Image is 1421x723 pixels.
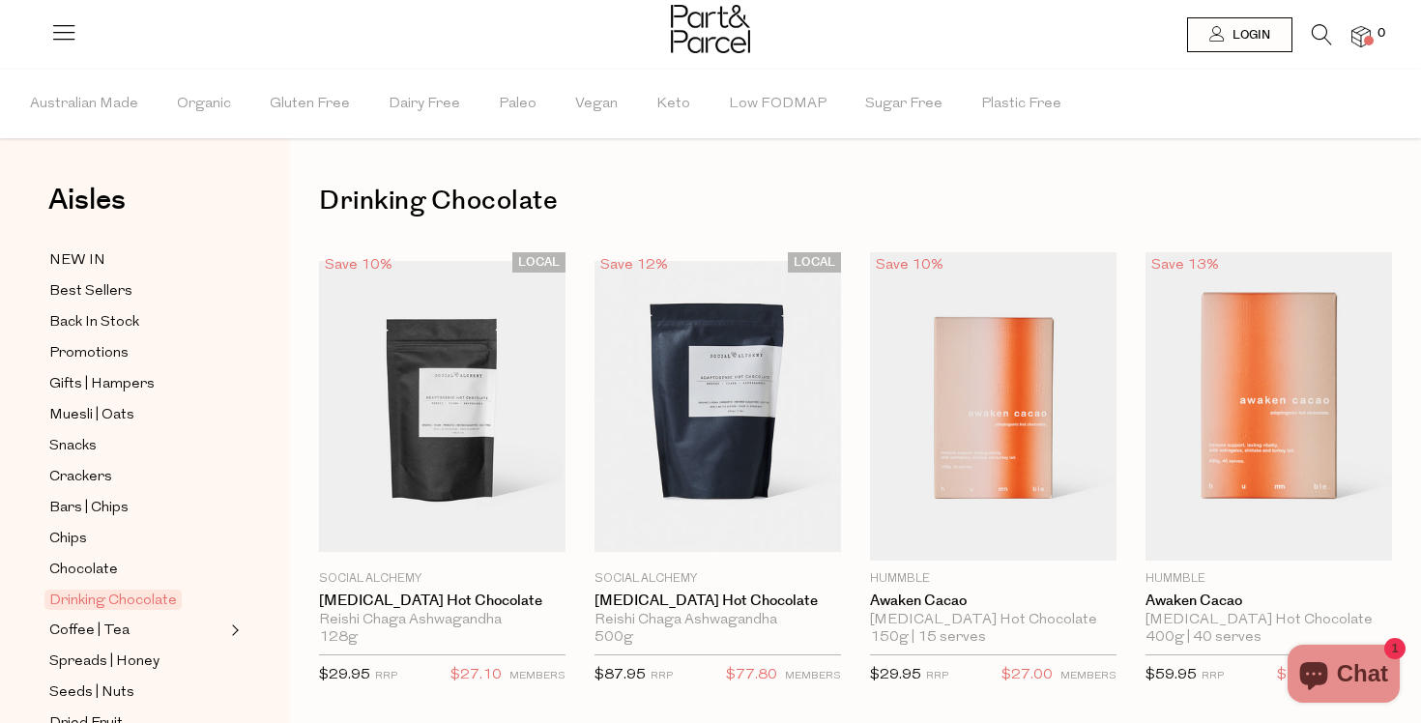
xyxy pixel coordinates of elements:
[1060,671,1116,681] small: MEMBERS
[870,629,986,647] span: 150g | 15 serves
[319,629,358,647] span: 128g
[319,668,370,682] span: $29.95
[48,179,126,221] span: Aisles
[49,372,225,396] a: Gifts | Hampers
[1228,27,1270,43] span: Login
[671,5,750,53] img: Part&Parcel
[49,527,225,551] a: Chips
[49,466,112,489] span: Crackers
[981,71,1061,138] span: Plastic Free
[575,71,618,138] span: Vegan
[49,310,225,334] a: Back In Stock
[594,629,633,647] span: 500g
[30,71,138,138] span: Australian Made
[49,589,225,612] a: Drinking Chocolate
[319,179,1392,223] h1: Drinking Chocolate
[49,651,159,674] span: Spreads | Honey
[49,341,225,365] a: Promotions
[1001,663,1053,688] span: $27.00
[870,252,1116,561] img: Awaken Cacao
[450,663,502,688] span: $27.10
[1282,645,1406,708] inbox-online-store-chat: Shopify online store chat
[729,71,826,138] span: Low FODMAP
[1145,593,1392,610] a: Awaken Cacao
[788,252,841,273] span: LOCAL
[49,681,134,705] span: Seeds | Nuts
[1373,25,1390,43] span: 0
[49,280,132,304] span: Best Sellers
[319,612,565,629] div: Reishi Chaga Ashwagandha
[870,668,921,682] span: $29.95
[594,668,646,682] span: $87.95
[270,71,350,138] span: Gluten Free
[319,252,398,278] div: Save 10%
[1351,26,1371,46] a: 0
[870,612,1116,629] div: [MEDICAL_DATA] Hot Chocolate
[1145,570,1392,588] p: Hummble
[594,593,841,610] a: [MEDICAL_DATA] Hot Chocolate
[49,620,130,643] span: Coffee | Tea
[49,680,225,705] a: Seeds | Nuts
[49,373,155,396] span: Gifts | Hampers
[49,435,97,458] span: Snacks
[594,261,841,552] img: Adaptogenic Hot Chocolate
[49,619,225,643] a: Coffee | Tea
[926,671,948,681] small: RRP
[49,248,225,273] a: NEW IN
[226,619,240,642] button: Expand/Collapse Coffee | Tea
[870,252,949,278] div: Save 10%
[48,186,126,234] a: Aisles
[49,279,225,304] a: Best Sellers
[594,612,841,629] div: Reishi Chaga Ashwagandha
[319,593,565,610] a: [MEDICAL_DATA] Hot Chocolate
[375,671,397,681] small: RRP
[1145,612,1392,629] div: [MEDICAL_DATA] Hot Chocolate
[49,497,129,520] span: Bars | Chips
[319,570,565,588] p: Social Alchemy
[1145,668,1197,682] span: $59.95
[1145,629,1261,647] span: 400g | 40 serves
[1187,17,1292,52] a: Login
[49,311,139,334] span: Back In Stock
[319,261,565,552] img: Adaptogenic Hot Chocolate
[49,496,225,520] a: Bars | Chips
[49,404,134,427] span: Muesli | Oats
[1145,252,1225,278] div: Save 13%
[177,71,231,138] span: Organic
[870,570,1116,588] p: Hummble
[656,71,690,138] span: Keto
[1202,671,1224,681] small: RRP
[1145,252,1392,561] img: Awaken Cacao
[49,650,225,674] a: Spreads | Honey
[499,71,536,138] span: Paleo
[594,252,674,278] div: Save 12%
[870,593,1116,610] a: Awaken Cacao
[1277,663,1328,688] span: $52.00
[726,663,777,688] span: $77.80
[49,403,225,427] a: Muesli | Oats
[594,570,841,588] p: Social Alchemy
[865,71,942,138] span: Sugar Free
[49,434,225,458] a: Snacks
[49,558,225,582] a: Chocolate
[49,528,87,551] span: Chips
[389,71,460,138] span: Dairy Free
[49,249,105,273] span: NEW IN
[49,559,118,582] span: Chocolate
[785,671,841,681] small: MEMBERS
[49,342,129,365] span: Promotions
[44,590,182,610] span: Drinking Chocolate
[512,252,565,273] span: LOCAL
[509,671,565,681] small: MEMBERS
[651,671,673,681] small: RRP
[49,465,225,489] a: Crackers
